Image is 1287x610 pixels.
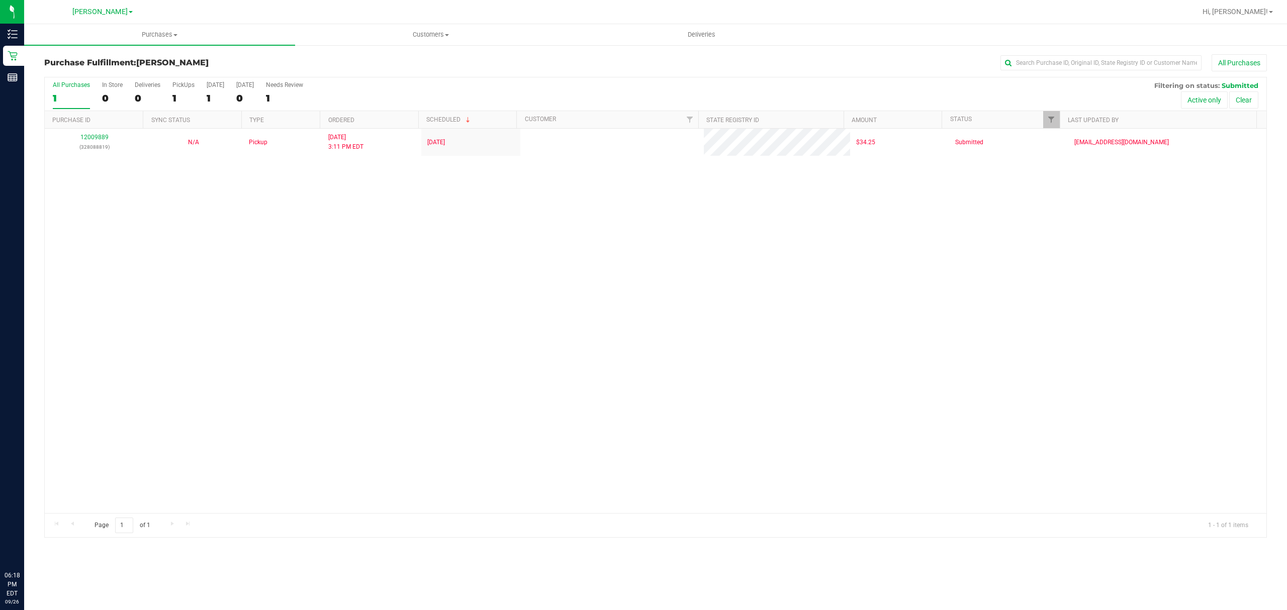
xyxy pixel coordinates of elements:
[706,117,759,124] a: State Registry ID
[5,571,20,598] p: 06:18 PM EDT
[115,518,133,533] input: 1
[8,29,18,39] inline-svg: Inventory
[1212,54,1267,71] button: All Purchases
[525,116,556,123] a: Customer
[856,138,875,147] span: $34.25
[296,30,566,39] span: Customers
[1068,117,1119,124] a: Last Updated By
[86,518,158,533] span: Page of 1
[53,92,90,104] div: 1
[24,30,295,39] span: Purchases
[426,116,472,123] a: Scheduled
[236,92,254,104] div: 0
[1000,55,1202,70] input: Search Purchase ID, Original ID, State Registry ID or Customer Name...
[102,81,123,88] div: In Store
[135,81,160,88] div: Deliveries
[172,81,195,88] div: PickUps
[8,51,18,61] inline-svg: Retail
[10,530,40,560] iframe: Resource center
[1154,81,1220,89] span: Filtering on status:
[72,8,128,16] span: [PERSON_NAME]
[566,24,837,45] a: Deliveries
[24,24,295,45] a: Purchases
[1181,91,1228,109] button: Active only
[955,138,983,147] span: Submitted
[1203,8,1268,16] span: Hi, [PERSON_NAME]!
[249,117,264,124] a: Type
[135,92,160,104] div: 0
[249,138,267,147] span: Pickup
[188,138,199,147] button: N/A
[1200,518,1256,533] span: 1 - 1 of 1 items
[1074,138,1169,147] span: [EMAIL_ADDRESS][DOMAIN_NAME]
[151,117,190,124] a: Sync Status
[266,81,303,88] div: Needs Review
[172,92,195,104] div: 1
[682,111,698,128] a: Filter
[5,598,20,605] p: 09/26
[102,92,123,104] div: 0
[236,81,254,88] div: [DATE]
[207,92,224,104] div: 1
[51,142,138,152] p: (328088819)
[266,92,303,104] div: 1
[8,72,18,82] inline-svg: Reports
[950,116,972,123] a: Status
[188,139,199,146] span: Not Applicable
[53,81,90,88] div: All Purchases
[52,117,90,124] a: Purchase ID
[295,24,566,45] a: Customers
[44,58,452,67] h3: Purchase Fulfillment:
[207,81,224,88] div: [DATE]
[852,117,877,124] a: Amount
[1043,111,1060,128] a: Filter
[136,58,209,67] span: [PERSON_NAME]
[427,138,445,147] span: [DATE]
[80,134,109,141] a: 12009889
[328,117,354,124] a: Ordered
[328,133,363,152] span: [DATE] 3:11 PM EDT
[674,30,729,39] span: Deliveries
[1222,81,1258,89] span: Submitted
[1229,91,1258,109] button: Clear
